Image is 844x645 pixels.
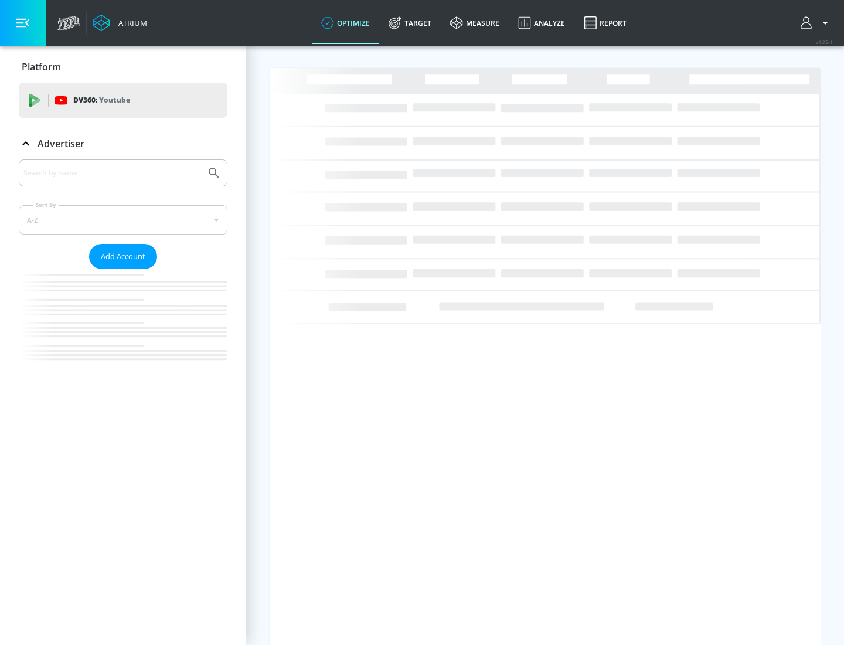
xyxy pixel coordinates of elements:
div: A-Z [19,205,227,235]
label: Sort By [33,201,59,209]
p: Advertiser [38,137,84,150]
div: Platform [19,50,227,83]
div: Atrium [114,18,147,28]
p: Platform [22,60,61,73]
nav: list of Advertiser [19,269,227,383]
a: measure [441,2,509,44]
span: v 4.25.4 [816,39,832,45]
button: Add Account [89,244,157,269]
a: Analyze [509,2,574,44]
a: optimize [312,2,379,44]
div: Advertiser [19,159,227,383]
div: Advertiser [19,127,227,160]
p: Youtube [99,94,130,106]
p: DV360: [73,94,130,107]
a: Atrium [93,14,147,32]
input: Search by name [23,165,201,181]
div: DV360: Youtube [19,83,227,118]
a: Report [574,2,636,44]
span: Add Account [101,250,145,263]
a: Target [379,2,441,44]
